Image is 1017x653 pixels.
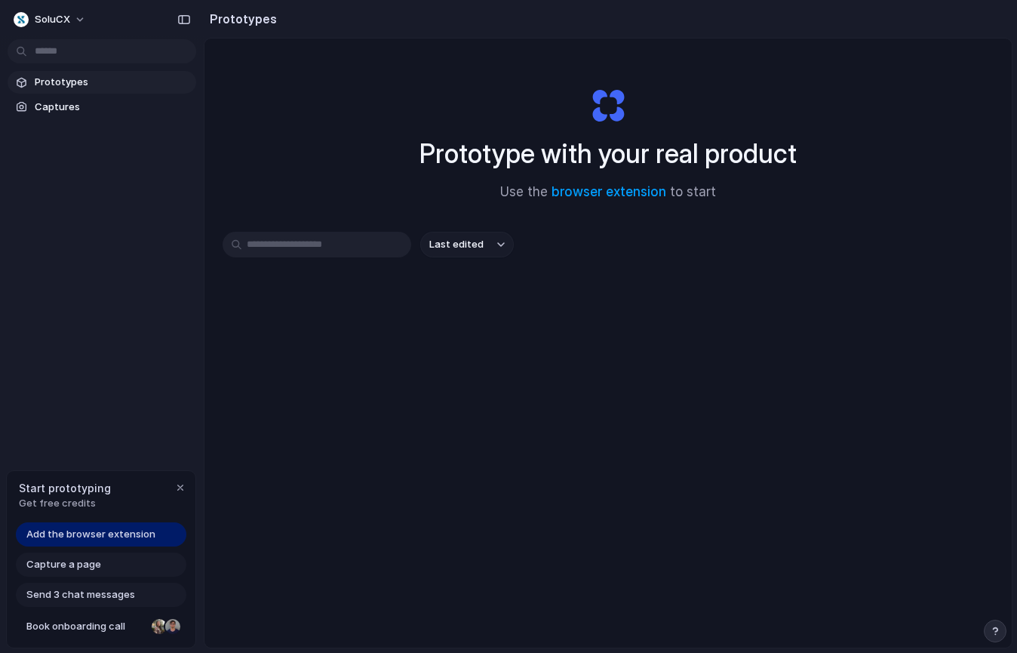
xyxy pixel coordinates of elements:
a: Add the browser extension [16,522,186,547]
span: Captures [35,100,190,115]
button: Last edited [420,232,514,257]
span: Send 3 chat messages [26,587,135,602]
span: Last edited [429,237,484,252]
span: Get free credits [19,496,111,511]
div: Christian Iacullo [164,618,182,636]
a: browser extension [552,184,666,199]
span: Use the to start [500,183,716,202]
button: SoluCX [8,8,94,32]
h1: Prototype with your real product [419,134,797,174]
span: Capture a page [26,557,101,572]
span: Prototypes [35,75,190,90]
span: Book onboarding call [26,619,146,634]
h2: Prototypes [204,10,277,28]
span: Add the browser extension [26,527,155,542]
span: Start prototyping [19,480,111,496]
a: Prototypes [8,71,196,94]
span: SoluCX [35,12,70,27]
a: Book onboarding call [16,614,186,639]
a: Captures [8,96,196,119]
div: Nicole Kubica [150,618,168,636]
